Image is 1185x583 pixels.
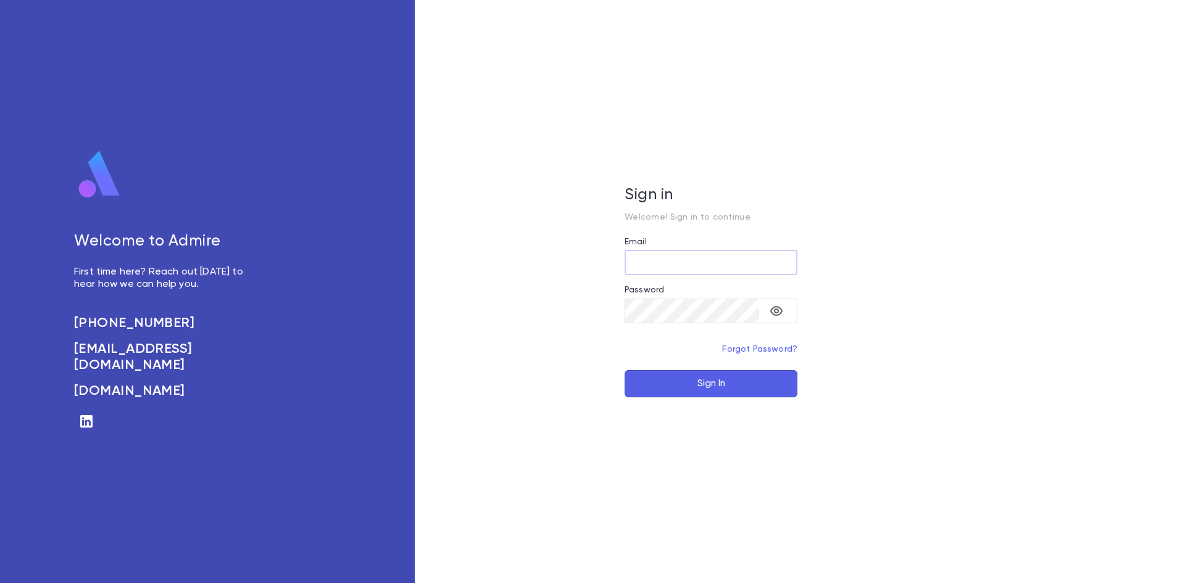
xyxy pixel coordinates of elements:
label: Password [625,285,664,295]
button: Sign In [625,370,797,397]
a: [PHONE_NUMBER] [74,315,257,331]
h5: Sign in [625,186,797,205]
a: [EMAIL_ADDRESS][DOMAIN_NAME] [74,341,257,373]
a: [DOMAIN_NAME] [74,383,257,399]
p: First time here? Reach out [DATE] to hear how we can help you. [74,266,257,291]
h5: Welcome to Admire [74,233,257,251]
button: toggle password visibility [764,299,789,323]
p: Welcome! Sign in to continue. [625,212,797,222]
label: Email [625,237,647,247]
img: logo [74,150,125,199]
a: Forgot Password? [722,345,797,354]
